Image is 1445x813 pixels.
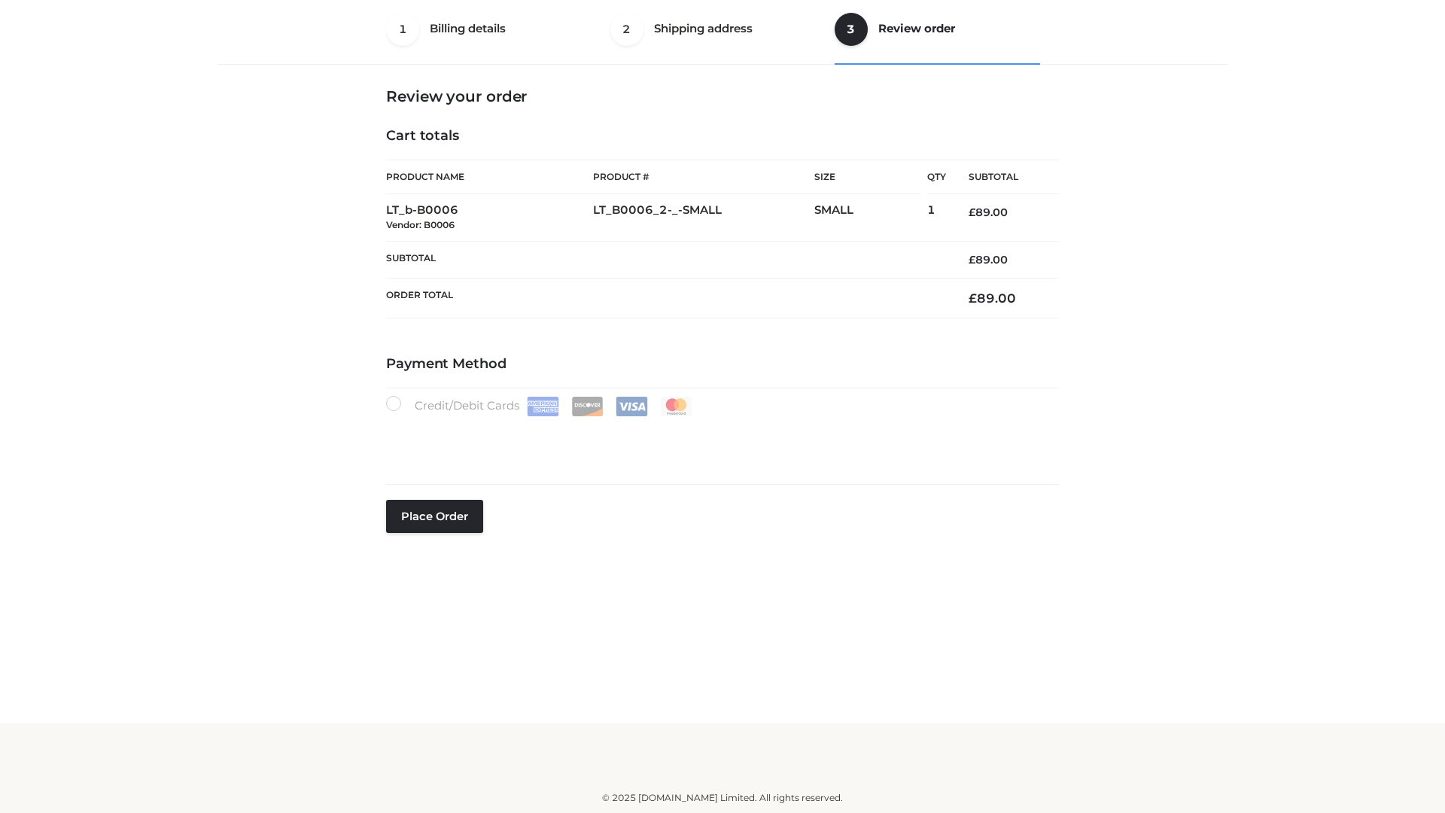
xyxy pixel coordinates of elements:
th: Subtotal [946,160,1059,194]
div: © 2025 [DOMAIN_NAME] Limited. All rights reserved. [224,790,1221,805]
img: Discover [571,397,604,416]
span: £ [969,253,975,266]
bdi: 89.00 [969,253,1008,266]
h4: Payment Method [386,356,1059,373]
bdi: 89.00 [969,206,1008,219]
th: Size [814,160,920,194]
bdi: 89.00 [969,291,1016,306]
img: Mastercard [660,397,692,416]
small: Vendor: B0006 [386,219,455,230]
th: Order Total [386,279,946,318]
button: Place order [386,500,483,533]
h3: Review your order [386,87,1059,105]
iframe: Secure payment input frame [383,413,1056,468]
td: SMALL [814,194,927,242]
td: 1 [927,194,946,242]
th: Product Name [386,160,593,194]
td: LT_B0006_2-_-SMALL [593,194,814,242]
span: £ [969,206,975,219]
span: £ [969,291,977,306]
th: Subtotal [386,241,946,278]
label: Credit/Debit Cards [386,396,694,416]
td: LT_b-B0006 [386,194,593,242]
h4: Cart totals [386,128,1059,145]
th: Qty [927,160,946,194]
th: Product # [593,160,814,194]
img: Amex [527,397,559,416]
img: Visa [616,397,648,416]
